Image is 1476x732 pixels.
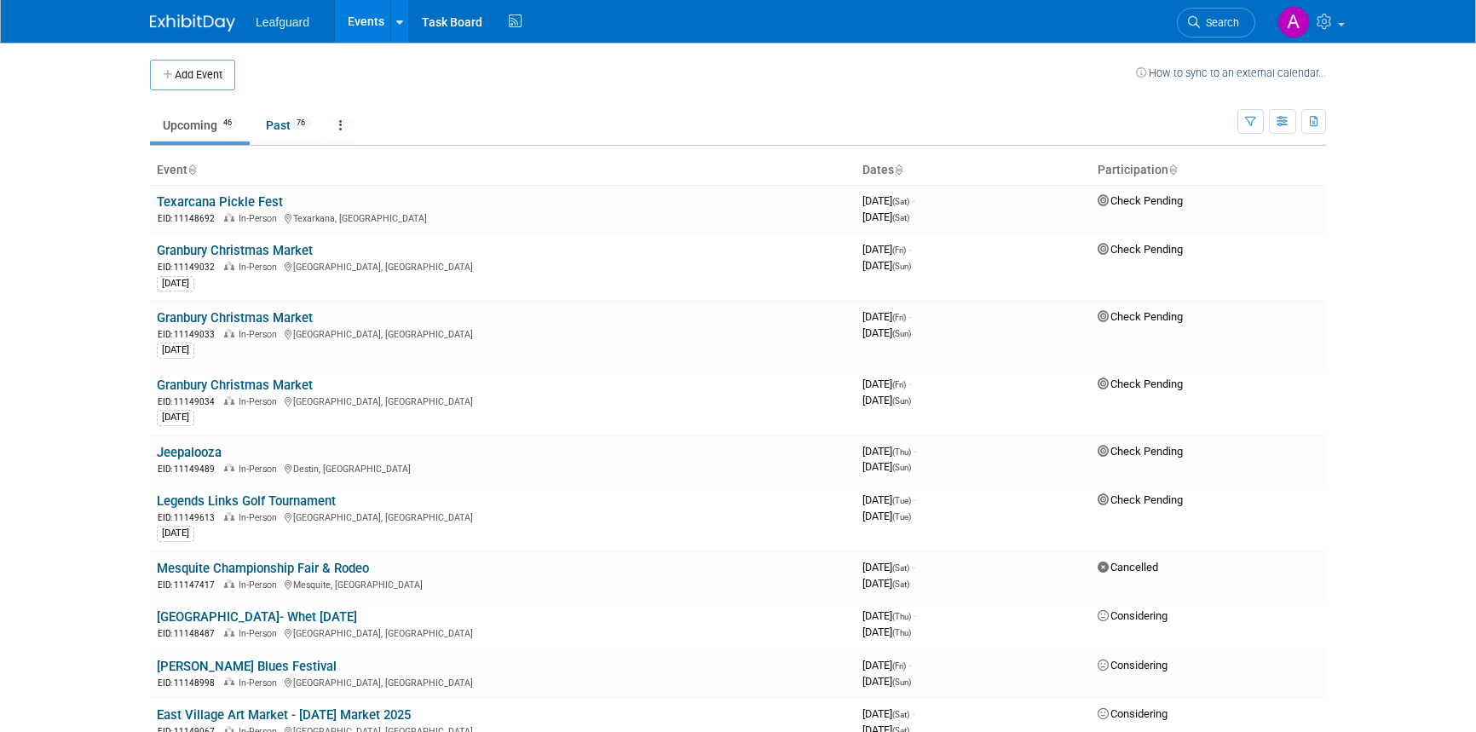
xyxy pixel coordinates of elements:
span: In-Person [239,213,282,224]
a: Granbury Christmas Market [157,378,313,393]
span: (Sun) [892,329,911,338]
span: (Sun) [892,396,911,406]
a: [GEOGRAPHIC_DATA]- Whet [DATE] [157,609,357,625]
span: - [914,445,916,458]
span: [DATE] [862,625,911,638]
span: Check Pending [1098,493,1183,506]
div: Destin, [GEOGRAPHIC_DATA] [157,461,849,476]
span: - [912,194,914,207]
span: In-Person [239,464,282,475]
th: Event [150,156,856,185]
span: [DATE] [862,378,911,390]
a: Texarcana Pickle Fest [157,194,283,210]
span: Check Pending [1098,194,1183,207]
span: 76 [291,117,310,130]
span: [DATE] [862,659,911,671]
span: - [908,310,911,323]
span: Considering [1098,659,1168,671]
span: [DATE] [862,210,909,223]
img: In-Person Event [224,262,234,270]
a: Mesquite Championship Fair & Rodeo [157,561,369,576]
span: - [912,707,914,720]
span: - [908,243,911,256]
div: Mesquite, [GEOGRAPHIC_DATA] [157,577,849,591]
span: EID: 11149032 [158,262,222,272]
span: (Sun) [892,463,911,472]
img: In-Person Event [224,396,234,405]
div: [GEOGRAPHIC_DATA], [GEOGRAPHIC_DATA] [157,326,849,341]
span: [DATE] [862,194,914,207]
span: EID: 11148487 [158,629,222,638]
span: - [908,378,911,390]
span: In-Person [239,628,282,639]
a: Sort by Event Name [187,163,196,176]
img: In-Person Event [224,579,234,588]
span: [DATE] [862,561,914,573]
img: In-Person Event [224,628,234,637]
img: In-Person Event [224,512,234,521]
span: (Fri) [892,313,906,322]
div: [DATE] [157,410,194,425]
span: [DATE] [862,675,911,688]
div: [DATE] [157,276,194,291]
span: [DATE] [862,577,909,590]
span: In-Person [239,396,282,407]
span: (Thu) [892,628,911,637]
div: [DATE] [157,526,194,541]
span: (Sun) [892,677,911,687]
a: Past76 [253,109,323,141]
a: Upcoming46 [150,109,250,141]
span: In-Person [239,579,282,591]
a: Legends Links Golf Tournament [157,493,336,509]
span: EID: 11148998 [158,678,222,688]
img: In-Person Event [224,213,234,222]
span: - [914,493,916,506]
span: 46 [218,117,237,130]
span: [DATE] [862,445,916,458]
a: Sort by Participation Type [1168,163,1177,176]
span: EID: 11149034 [158,397,222,406]
span: [DATE] [862,326,911,339]
a: Granbury Christmas Market [157,310,313,326]
span: - [908,659,911,671]
a: Granbury Christmas Market [157,243,313,258]
th: Dates [856,156,1091,185]
img: ExhibitDay [150,14,235,32]
span: [DATE] [862,510,911,522]
span: EID: 11149489 [158,464,222,474]
span: Considering [1098,609,1168,622]
span: In-Person [239,677,282,689]
span: (Tue) [892,512,911,522]
div: [GEOGRAPHIC_DATA], [GEOGRAPHIC_DATA] [157,394,849,408]
th: Participation [1091,156,1326,185]
span: (Thu) [892,612,911,621]
div: [DATE] [157,343,194,358]
span: (Fri) [892,380,906,389]
span: Check Pending [1098,310,1183,323]
span: EID: 11148692 [158,214,222,223]
div: Texarkana, [GEOGRAPHIC_DATA] [157,210,849,225]
span: In-Person [239,512,282,523]
span: (Thu) [892,447,911,457]
span: (Fri) [892,661,906,671]
a: Jeepalooza [157,445,222,460]
img: In-Person Event [224,464,234,472]
span: In-Person [239,329,282,340]
img: In-Person Event [224,677,234,686]
span: Cancelled [1098,561,1158,573]
span: EID: 11149033 [158,330,222,339]
span: - [914,609,916,622]
span: EID: 11149613 [158,513,222,522]
span: (Sat) [892,197,909,206]
span: In-Person [239,262,282,273]
img: Arlene Duncan [1277,6,1310,38]
div: [GEOGRAPHIC_DATA], [GEOGRAPHIC_DATA] [157,259,849,274]
span: Leafguard [256,15,309,29]
span: (Sun) [892,262,911,271]
a: East Village Art Market - [DATE] Market 2025 [157,707,411,723]
span: Considering [1098,707,1168,720]
button: Add Event [150,60,235,90]
span: (Sat) [892,213,909,222]
a: How to sync to an external calendar... [1136,66,1326,79]
span: (Sat) [892,710,909,719]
